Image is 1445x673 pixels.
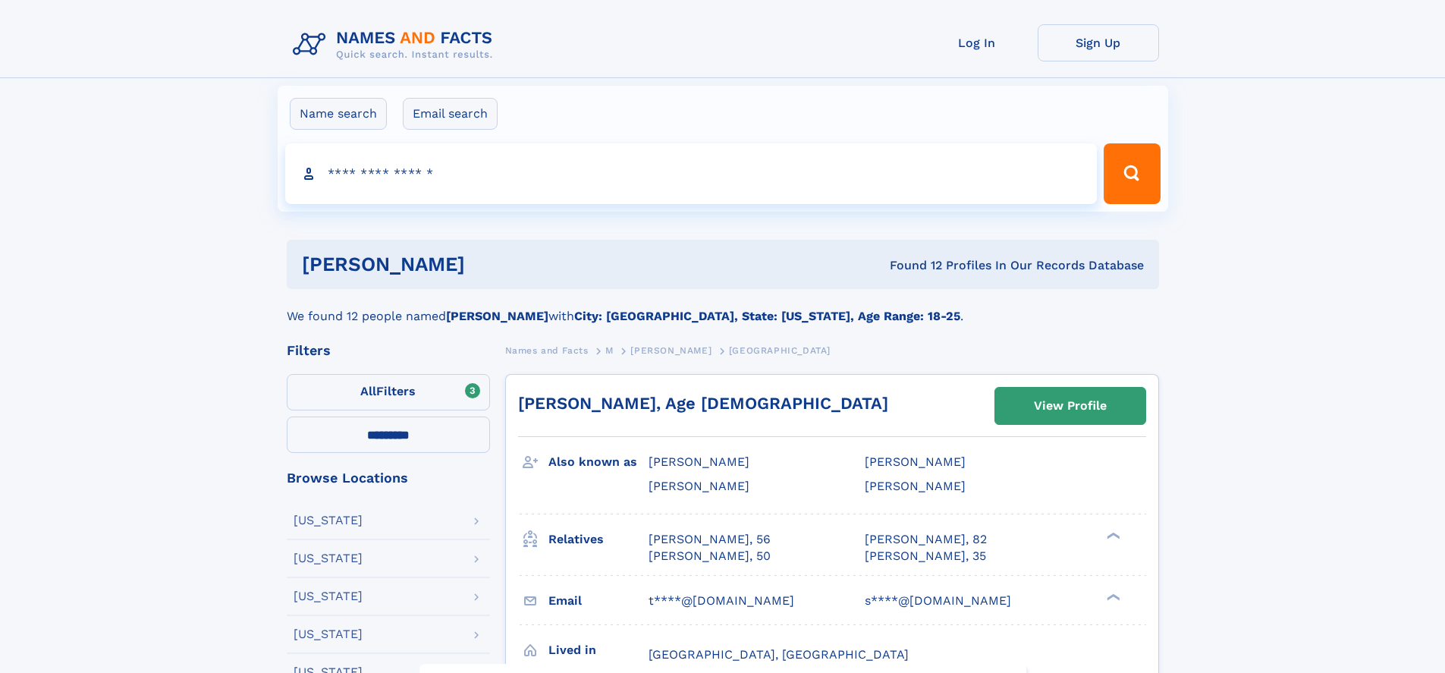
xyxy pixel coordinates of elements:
[1103,530,1121,540] div: ❯
[605,341,614,360] a: M
[360,384,376,398] span: All
[574,309,960,323] b: City: [GEOGRAPHIC_DATA], State: [US_STATE], Age Range: 18-25
[1034,388,1107,423] div: View Profile
[518,394,888,413] a: [PERSON_NAME], Age [DEMOGRAPHIC_DATA]
[1104,143,1160,204] button: Search Button
[403,98,498,130] label: Email search
[446,309,548,323] b: [PERSON_NAME]
[865,531,987,548] a: [PERSON_NAME], 82
[916,24,1038,61] a: Log In
[548,527,649,552] h3: Relatives
[294,514,363,527] div: [US_STATE]
[649,531,771,548] a: [PERSON_NAME], 56
[865,548,986,565] a: [PERSON_NAME], 35
[605,345,614,356] span: M
[287,289,1159,325] div: We found 12 people named with .
[287,24,505,65] img: Logo Names and Facts
[729,345,831,356] span: [GEOGRAPHIC_DATA]
[865,454,966,469] span: [PERSON_NAME]
[548,449,649,475] h3: Also known as
[548,588,649,614] h3: Email
[1038,24,1159,61] a: Sign Up
[302,255,677,274] h1: [PERSON_NAME]
[287,374,490,410] label: Filters
[649,548,771,565] a: [PERSON_NAME], 50
[290,98,387,130] label: Name search
[287,344,490,357] div: Filters
[505,341,589,360] a: Names and Facts
[294,590,363,602] div: [US_STATE]
[548,637,649,663] h3: Lived in
[677,257,1144,274] div: Found 12 Profiles In Our Records Database
[649,479,749,493] span: [PERSON_NAME]
[294,552,363,565] div: [US_STATE]
[649,454,749,469] span: [PERSON_NAME]
[995,388,1145,424] a: View Profile
[649,647,909,662] span: [GEOGRAPHIC_DATA], [GEOGRAPHIC_DATA]
[287,471,490,485] div: Browse Locations
[285,143,1098,204] input: search input
[865,479,966,493] span: [PERSON_NAME]
[1103,592,1121,602] div: ❯
[630,341,712,360] a: [PERSON_NAME]
[630,345,712,356] span: [PERSON_NAME]
[294,628,363,640] div: [US_STATE]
